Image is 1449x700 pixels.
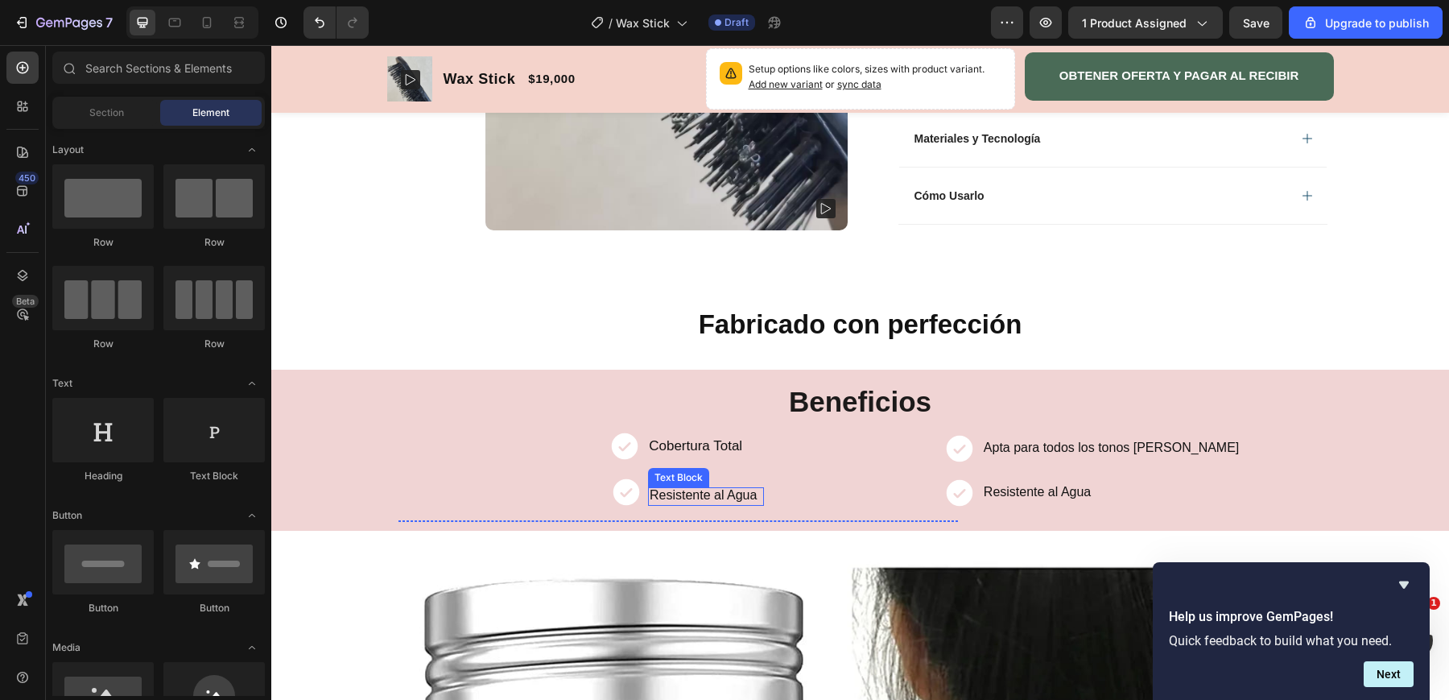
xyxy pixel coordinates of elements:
[712,395,968,412] p: Apta para todos los tonos [PERSON_NAME]
[239,635,265,661] span: Toggle open
[1082,14,1187,31] span: 1 product assigned
[1229,6,1282,39] button: Save
[163,601,265,615] div: Button
[427,264,751,294] strong: Fabricado con perfección
[239,137,265,163] span: Toggle open
[52,508,82,523] span: Button
[1289,6,1443,39] button: Upgrade to publish
[52,376,72,391] span: Text
[271,45,1449,700] iframe: Design area
[163,337,265,351] div: Row
[643,143,713,158] p: Cómo Usarlo
[1302,14,1429,31] div: Upgrade to publish
[1394,575,1414,594] button: Hide survey
[52,143,84,157] span: Layout
[52,52,265,84] input: Search Sections & Elements
[52,337,154,351] div: Row
[52,235,154,250] div: Row
[712,439,819,456] p: Resistente al Agua
[52,469,154,483] div: Heading
[380,425,435,440] div: Text Block
[6,6,120,39] button: 7
[518,341,660,372] strong: Beneficios
[239,371,265,396] span: Toggle open
[724,15,749,30] span: Draft
[616,14,670,31] span: Wax Stick
[643,86,770,101] p: Materiales y Tecnología
[609,14,613,31] span: /
[163,469,265,483] div: Text Block
[15,172,39,184] div: 450
[1169,607,1414,627] h2: Help us improve GemPages!
[1068,6,1223,39] button: 1 product assigned
[52,640,80,655] span: Media
[378,392,471,410] p: Cobertura Total
[192,106,229,120] span: Element
[1364,661,1414,687] button: Next question
[1243,16,1269,30] span: Save
[89,106,124,120] span: Section
[378,442,485,459] p: Resistente al Agua
[52,601,154,615] div: Button
[1169,575,1414,687] div: Help us improve GemPages!
[1427,597,1440,610] span: 1
[163,235,265,250] div: Row
[303,6,369,39] div: Undo/Redo
[12,295,39,308] div: Beta
[105,13,113,32] p: 7
[1169,633,1414,648] p: Quick feedback to build what you need.
[239,503,265,528] span: Toggle open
